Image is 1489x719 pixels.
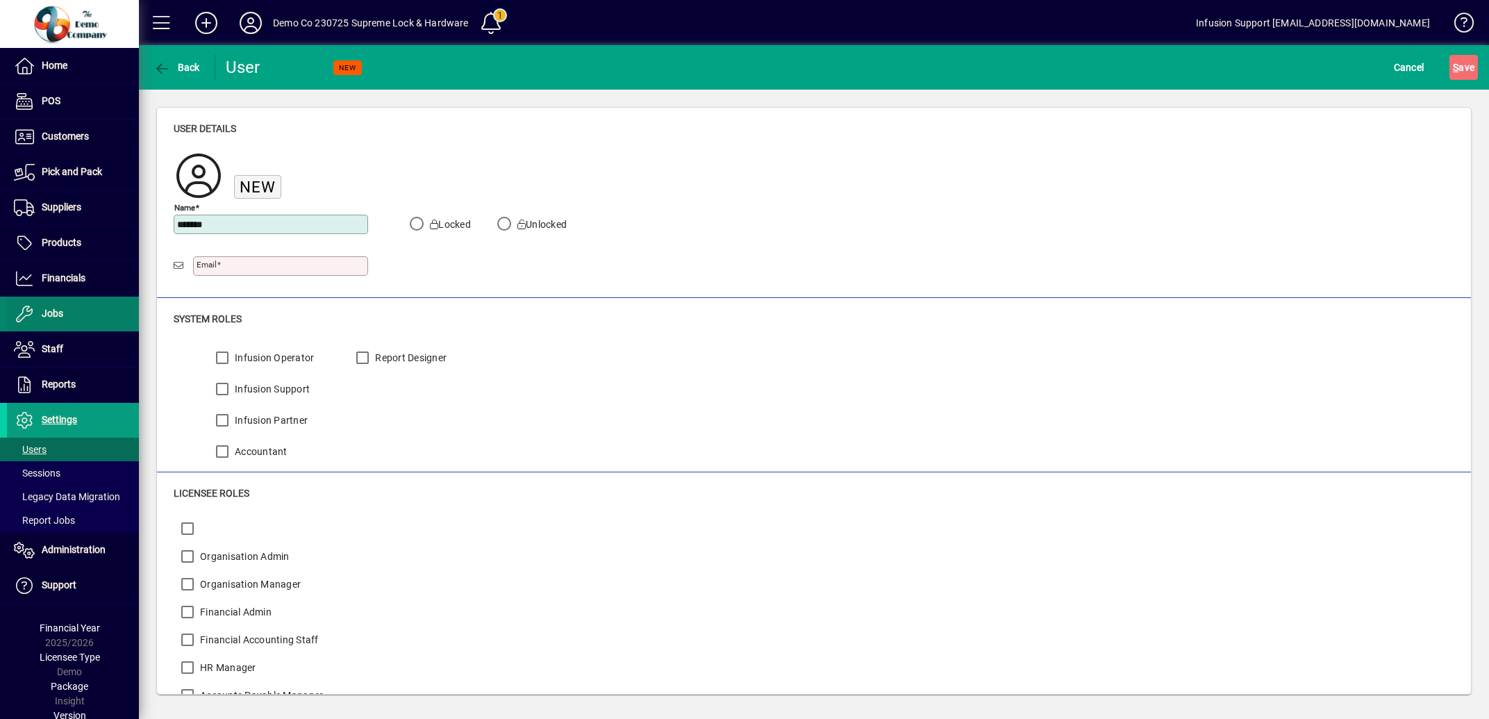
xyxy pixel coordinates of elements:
div: Demo Co 230725 Supreme Lock & Hardware [273,12,469,34]
span: Licensee Type [40,652,100,663]
span: User details [174,123,236,134]
label: Accountant [232,445,288,458]
a: Sessions [7,461,139,485]
label: Organisation Admin [197,549,290,563]
button: Add [184,10,228,35]
span: Reports [42,379,76,390]
a: Jobs [7,297,139,331]
label: Unlocked [515,217,567,231]
a: Legacy Data Migration [7,485,139,509]
span: Staff [42,343,63,354]
label: Financial Admin [197,605,272,619]
span: Financials [42,272,85,283]
label: Accounts Payable Manager [197,688,323,702]
span: Back [153,62,200,73]
a: Customers [7,119,139,154]
mat-label: Email [197,260,217,270]
span: Financial Year [40,622,100,634]
a: Financials [7,261,139,296]
span: Licensee roles [174,488,249,499]
app-page-header-button: Back [139,55,215,80]
a: Reports [7,367,139,402]
span: Pick and Pack [42,166,102,177]
button: Cancel [1390,55,1428,80]
a: POS [7,84,139,119]
label: Financial Accounting Staff [197,633,319,647]
span: Support [42,579,76,590]
span: Home [42,60,67,71]
label: Infusion Operator [232,351,314,365]
a: Support [7,568,139,603]
button: Save [1449,55,1478,80]
span: New [240,178,276,196]
a: Users [7,438,139,461]
a: Report Jobs [7,509,139,532]
label: Infusion Partner [232,413,308,427]
span: Jobs [42,308,63,319]
span: Settings [42,414,77,425]
a: Staff [7,332,139,367]
a: Pick and Pack [7,155,139,190]
a: Knowledge Base [1444,3,1472,48]
label: Report Designer [372,351,447,365]
span: Administration [42,544,106,555]
div: User [226,56,285,78]
label: Locked [427,217,471,231]
mat-label: Name [174,202,195,212]
span: Report Jobs [14,515,75,526]
span: Cancel [1394,56,1424,78]
label: Infusion Support [232,382,310,396]
label: HR Manager [197,661,256,675]
span: Suppliers [42,201,81,213]
a: Products [7,226,139,261]
span: Sessions [14,468,60,479]
button: Back [150,55,203,80]
span: ave [1453,56,1474,78]
span: NEW [339,63,356,72]
span: S [1453,62,1458,73]
button: Profile [228,10,273,35]
span: Users [14,444,47,455]
span: Customers [42,131,89,142]
div: Infusion Support [EMAIL_ADDRESS][DOMAIN_NAME] [1196,12,1430,34]
span: POS [42,95,60,106]
a: Home [7,49,139,83]
label: Organisation Manager [197,577,301,591]
span: System roles [174,313,242,324]
a: Administration [7,533,139,568]
span: Legacy Data Migration [14,491,120,502]
span: Products [42,237,81,248]
a: Suppliers [7,190,139,225]
span: Package [51,681,88,692]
